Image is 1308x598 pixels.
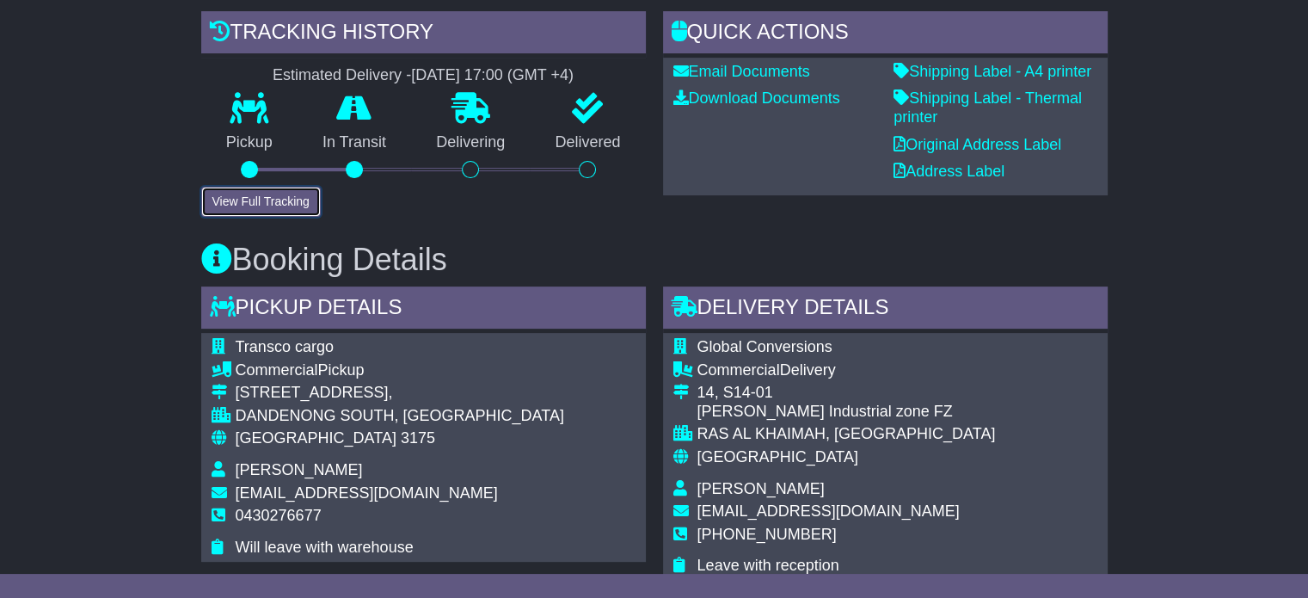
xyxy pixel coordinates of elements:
span: [EMAIL_ADDRESS][DOMAIN_NAME] [236,484,498,502]
div: Quick Actions [663,11,1108,58]
div: Estimated Delivery - [201,66,646,85]
button: View Full Tracking [201,187,321,217]
div: DANDENONG SOUTH, [GEOGRAPHIC_DATA] [236,407,564,426]
p: Pickup [201,133,298,152]
span: [PHONE_NUMBER] [697,526,837,543]
a: Shipping Label - A4 printer [893,63,1091,80]
div: [PERSON_NAME] Industrial zone FZ [697,403,996,422]
span: Will leave with warehouse [236,539,414,556]
span: 0430276677 [236,507,322,524]
span: Commercial [236,361,318,379]
div: [DATE] 17:00 (GMT +4) [411,66,574,85]
p: Delivered [530,133,645,152]
a: Address Label [893,163,1004,180]
span: 3175 [401,429,435,447]
p: In Transit [298,133,411,152]
div: Pickup Details [201,287,646,333]
div: Delivery Details [663,287,1108,333]
span: [GEOGRAPHIC_DATA] [697,448,858,465]
div: Pickup [236,361,564,380]
h3: Booking Details [201,243,1108,277]
div: [STREET_ADDRESS], [236,384,564,403]
p: Delivering [411,133,530,152]
a: Original Address Label [893,136,1061,153]
span: [PERSON_NAME] [697,480,825,497]
div: 14, S14-01 [697,384,996,403]
span: Global Conversions [697,338,832,355]
a: Download Documents [673,89,840,107]
span: Transco cargo [236,338,334,355]
div: Tracking history [201,11,646,58]
div: RAS AL KHAIMAH, [GEOGRAPHIC_DATA] [697,425,996,444]
span: [PERSON_NAME] [236,461,363,478]
div: Delivery [697,361,996,380]
span: [GEOGRAPHIC_DATA] [236,429,396,447]
span: [EMAIL_ADDRESS][DOMAIN_NAME] [697,502,960,520]
a: Email Documents [673,63,810,80]
span: Commercial [697,361,780,379]
a: Shipping Label - Thermal printer [893,89,1082,126]
span: Leave with reception [697,557,839,574]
